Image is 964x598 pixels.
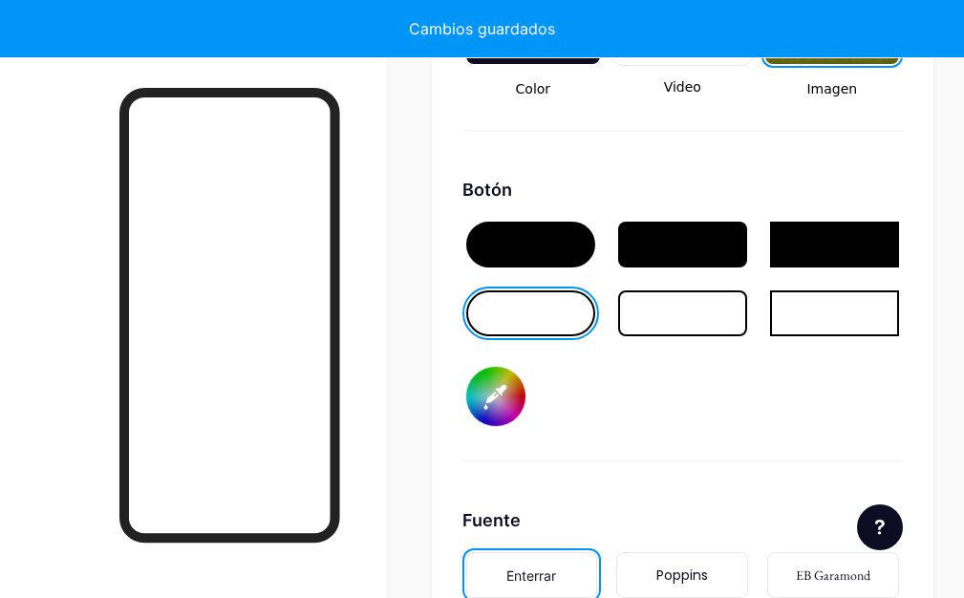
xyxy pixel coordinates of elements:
font: Imagen [806,81,857,96]
font: Botón [462,180,512,200]
font: Color [516,81,551,96]
font: Enterrar [506,567,556,584]
font: Video [664,79,701,95]
font: EB Garamond [796,566,870,584]
font: Cambios guardados [409,19,555,38]
font: Fuente [462,510,521,530]
font: Poppins [656,566,708,585]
